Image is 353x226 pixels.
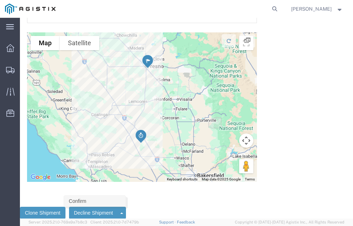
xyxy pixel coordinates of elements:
span: Client: 2025.21.0-7d7479b [90,220,139,224]
iframe: FS Legacy Container [20,18,353,219]
a: Feedback [177,220,195,224]
button: [PERSON_NAME] [291,5,343,13]
span: Neil Coehlo [291,5,332,13]
img: logo [5,4,56,14]
span: Server: 2025.21.0-769a9a7b8c3 [28,220,87,224]
a: Support [159,220,177,224]
span: Copyright © [DATE]-[DATE] Agistix Inc., All Rights Reserved [235,219,344,225]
